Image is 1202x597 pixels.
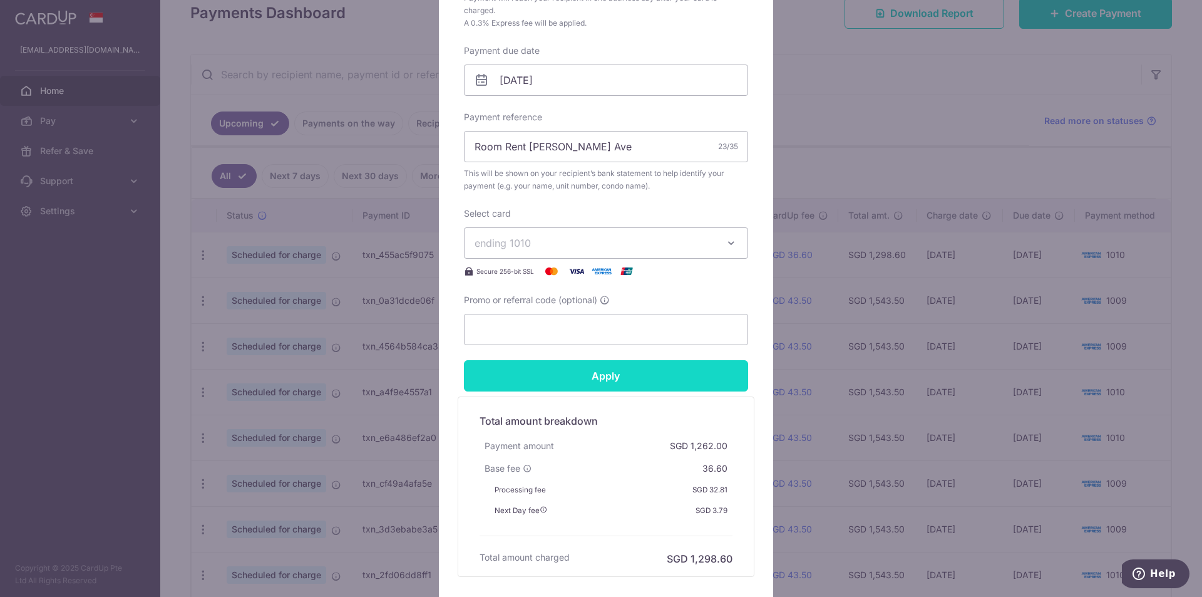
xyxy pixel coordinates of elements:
[1122,559,1189,591] iframe: Opens a widget where you can find more information
[495,506,547,515] span: Next Day fee
[464,227,748,259] button: ending 1010
[485,462,520,475] span: Base fee
[464,207,511,220] label: Select card
[480,435,559,457] div: Payment amount
[589,264,614,279] img: American Express
[464,111,542,123] label: Payment reference
[614,264,639,279] img: UnionPay
[564,264,589,279] img: Visa
[687,480,732,501] div: SGD 32.81
[464,44,540,57] label: Payment due date
[475,237,531,249] span: ending 1010
[480,413,732,428] h5: Total amount breakdown
[667,551,732,566] h6: SGD 1,298.60
[480,551,570,564] h6: Total amount charged
[464,294,597,306] span: Promo or referral code (optional)
[691,501,732,521] div: SGD 3.79
[464,167,748,192] span: This will be shown on your recipient’s bank statement to help identify your payment (e.g. your na...
[464,65,748,96] input: DD / MM / YYYY
[464,17,748,29] div: A 0.3% Express fee will be applied.
[665,435,732,457] div: SGD 1,262.00
[539,264,564,279] img: Mastercard
[697,457,732,480] div: 36.60
[490,480,551,501] div: Processing fee
[476,266,534,276] span: Secure 256-bit SSL
[464,360,748,392] input: Apply
[718,140,738,153] div: 23/35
